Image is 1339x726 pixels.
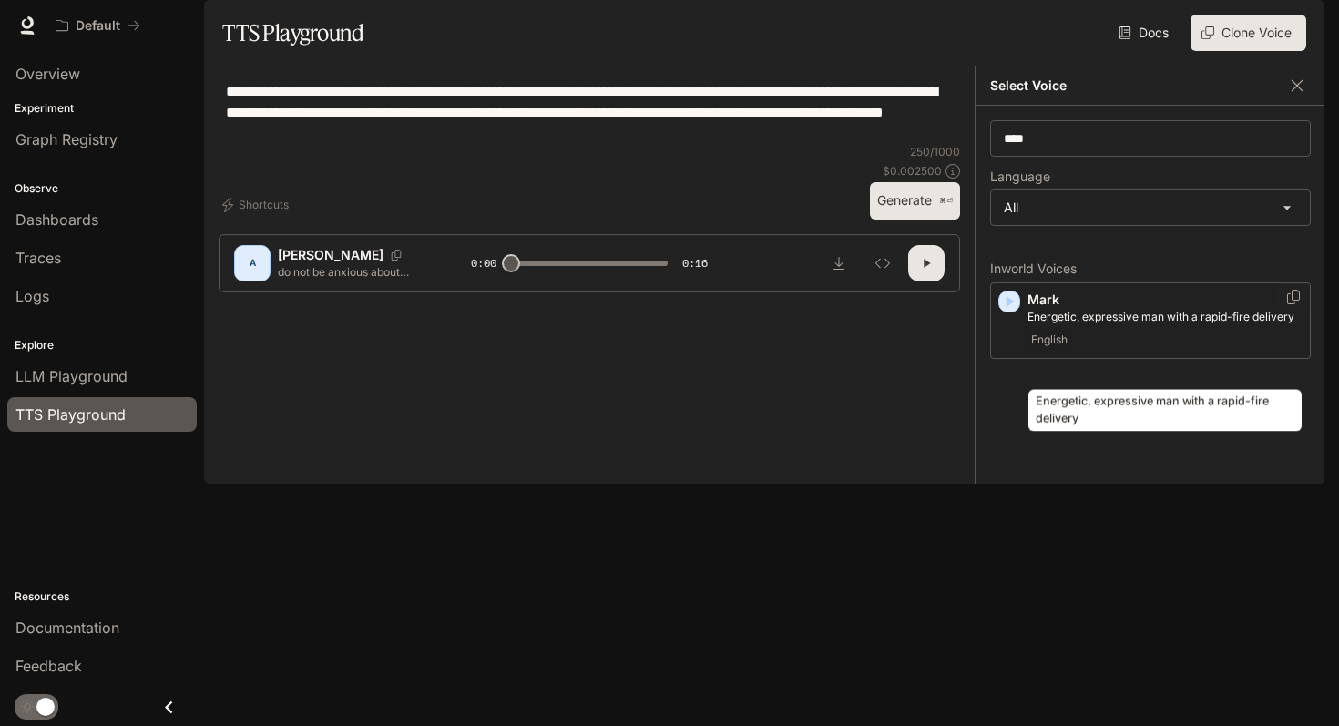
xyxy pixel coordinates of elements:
a: Docs [1115,15,1176,51]
button: Download audio [821,245,857,281]
button: Inspect [864,245,901,281]
p: Energetic, expressive man with a rapid-fire delivery [1027,309,1303,325]
p: $ 0.002500 [883,163,942,179]
div: All [991,190,1310,225]
p: Inworld Voices [990,262,1311,275]
button: Clone Voice [1191,15,1306,51]
button: Copy Voice ID [1284,290,1303,304]
p: 250 / 1000 [910,144,960,159]
p: [PERSON_NAME] [278,246,383,264]
div: Energetic, expressive man with a rapid-fire delivery [1028,390,1302,432]
p: Language [990,170,1050,183]
p: do not be anxious about anything, but in everything by prayer and supplication with [DATE] let yo... [278,264,427,280]
button: Copy Voice ID [383,250,409,261]
h1: TTS Playground [222,15,363,51]
button: Generate⌘⏎ [870,182,960,220]
button: Shortcuts [219,190,296,220]
p: ⌘⏎ [939,196,953,207]
span: English [1027,329,1071,351]
button: All workspaces [47,7,148,44]
div: A [238,249,267,278]
p: Default [76,18,120,34]
p: Mark [1027,291,1303,309]
span: 0:00 [471,254,496,272]
span: 0:16 [682,254,708,272]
